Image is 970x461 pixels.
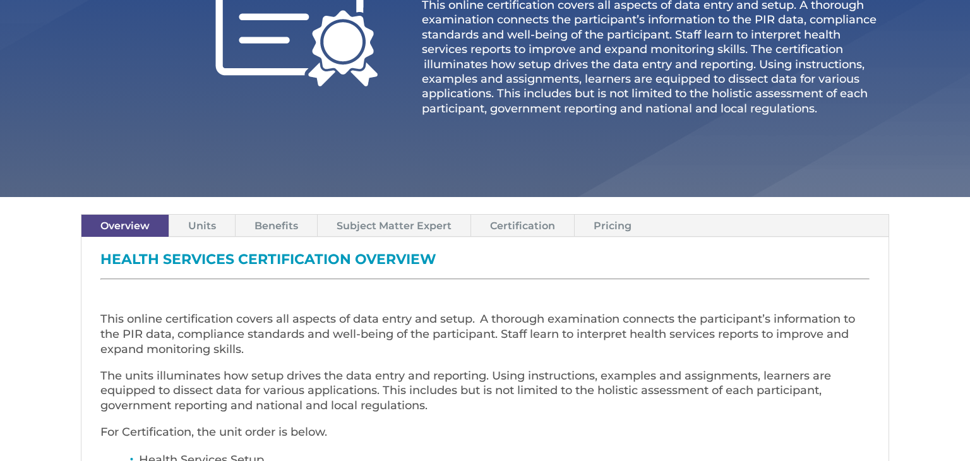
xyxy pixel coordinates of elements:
[100,369,870,425] p: The units illuminates how setup drives the data entry and reporting. Using instructions, examples...
[100,253,870,273] h3: Health Services Certification Overview
[169,215,235,237] a: Units
[575,215,650,237] a: Pricing
[100,312,870,368] p: This online certification covers all aspects of data entry and setup. A thorough examination conn...
[100,425,870,452] p: For Certification, the unit order is below.
[471,215,574,237] a: Certification
[81,215,169,237] a: Overview
[236,215,317,237] a: Benefits
[318,215,470,237] a: Subject Matter Expert
[764,325,970,461] iframe: Chat Widget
